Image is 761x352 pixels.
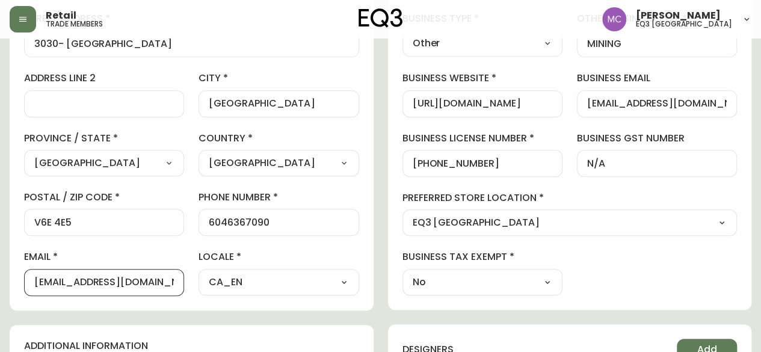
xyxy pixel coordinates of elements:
img: 6dbdb61c5655a9a555815750a11666cc [602,7,626,31]
label: business website [402,72,562,85]
label: country [199,132,359,145]
label: phone number [199,191,359,204]
label: business email [577,72,737,85]
label: preferred store location [402,191,738,205]
span: Retail [46,11,76,20]
label: business license number [402,132,562,145]
label: business tax exempt [402,250,562,264]
input: https://www.designshop.com [413,98,552,110]
span: [PERSON_NAME] [636,11,721,20]
img: logo [359,8,403,28]
h5: eq3 [GEOGRAPHIC_DATA] [636,20,732,28]
label: province / state [24,132,184,145]
label: locale [199,250,359,264]
label: email [24,250,184,264]
label: postal / zip code [24,191,184,204]
h5: trade members [46,20,103,28]
label: city [199,72,359,85]
label: business gst number [577,132,737,145]
label: address line 2 [24,72,184,85]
